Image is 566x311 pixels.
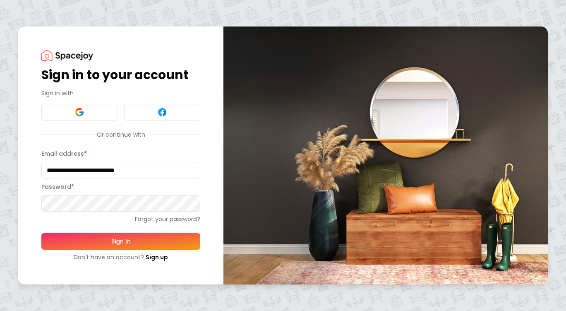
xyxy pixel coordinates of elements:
button: Sign In [41,233,200,250]
a: Sign up [146,253,168,261]
img: Spacejoy Logo [41,50,93,61]
label: Email address [41,149,87,158]
h1: Sign in to your account [41,68,200,82]
label: Password [41,183,74,191]
div: Don't have an account? [41,253,200,261]
span: Or continue with [94,130,149,139]
p: Sign in with [41,89,200,97]
img: banner [223,27,548,284]
a: Forgot your password? [41,215,200,223]
img: Google signin [74,107,84,117]
img: Facebook signin [157,107,167,117]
